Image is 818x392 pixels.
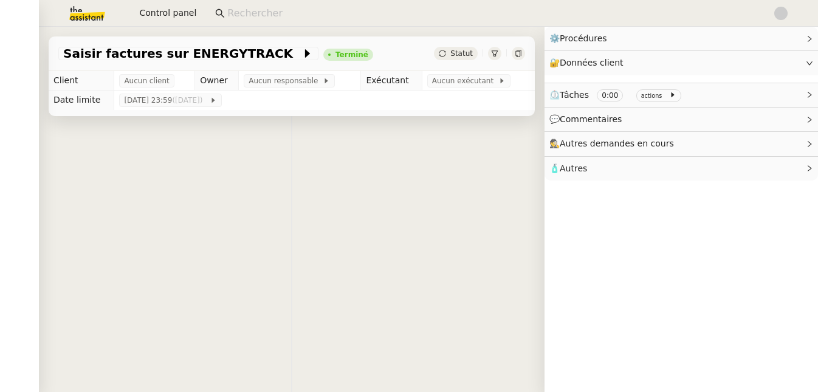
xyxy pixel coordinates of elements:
td: Exécutant [361,71,422,91]
span: ([DATE]) [172,96,205,105]
div: ⚙️Procédures [545,27,818,50]
div: ⏲️Tâches 0:00 actions [545,83,818,107]
span: Control panel [139,6,196,20]
div: 🕵️Autres demandes en cours [545,132,818,156]
span: 🕵️ [549,139,679,148]
span: 🔐 [549,56,628,70]
span: Aucun responsable [249,75,323,87]
div: 🔐Données client [545,51,818,75]
span: Aucun client [124,75,169,87]
span: Aucun exécutant [432,75,498,87]
span: Saisir factures sur ENERGYTRACK [63,47,301,60]
td: Owner [195,71,239,91]
span: ⏲️ [549,90,686,100]
div: Terminé [335,51,368,58]
nz-tag: 0:00 [597,89,623,101]
td: Date limite [49,91,114,110]
div: 💬Commentaires [545,108,818,131]
button: Control panel [129,5,204,22]
div: 🧴Autres [545,157,818,181]
small: actions [641,92,662,99]
span: Autres [560,163,587,173]
span: [DATE] 23:59 [124,94,209,106]
span: Statut [450,49,473,58]
span: Autres demandes en cours [560,139,674,148]
span: Commentaires [560,114,622,124]
input: Rechercher [227,5,760,22]
span: 💬 [549,114,627,124]
span: Procédures [560,33,607,43]
span: Tâches [560,90,589,100]
span: 🧴 [549,163,587,173]
td: Client [49,71,114,91]
span: ⚙️ [549,32,613,46]
span: Données client [560,58,624,67]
